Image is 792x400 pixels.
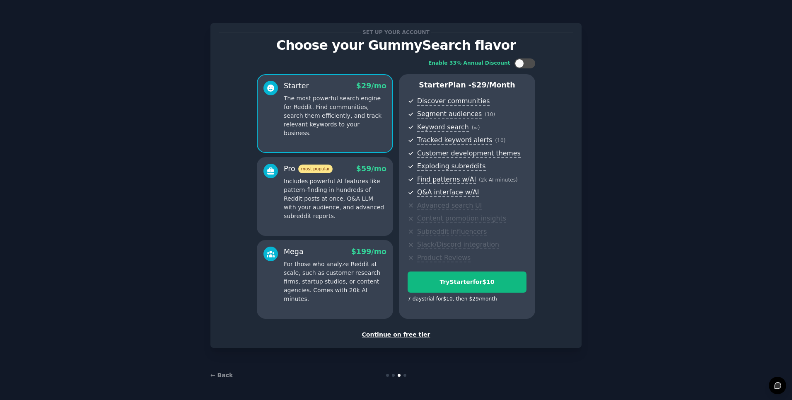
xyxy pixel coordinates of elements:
[417,240,499,249] span: Slack/Discord integration
[479,177,518,183] span: ( 2k AI minutes )
[210,372,233,378] a: ← Back
[417,201,482,210] span: Advanced search UI
[356,82,386,90] span: $ 29 /mo
[284,177,386,221] p: Includes powerful AI features like pattern-finding in hundreds of Reddit posts at once, Q&A LLM w...
[219,38,573,53] p: Choose your GummySearch flavor
[408,80,526,90] p: Starter Plan -
[284,164,333,174] div: Pro
[428,60,510,67] div: Enable 33% Annual Discount
[284,247,304,257] div: Mega
[219,330,573,339] div: Continue on free tier
[284,81,309,91] div: Starter
[417,97,490,106] span: Discover communities
[361,28,431,36] span: Set up your account
[284,260,386,303] p: For those who analyze Reddit at scale, such as customer research firms, startup studios, or conte...
[298,165,333,173] span: most popular
[417,188,479,197] span: Q&A interface w/AI
[472,125,480,131] span: ( ∞ )
[351,247,386,256] span: $ 199 /mo
[417,110,482,119] span: Segment audiences
[417,254,471,262] span: Product Reviews
[417,136,492,145] span: Tracked keyword alerts
[417,149,521,158] span: Customer development themes
[471,81,515,89] span: $ 29 /month
[495,138,505,143] span: ( 10 )
[417,162,485,171] span: Exploding subreddits
[417,228,487,236] span: Subreddit influencers
[408,278,526,286] div: Try Starter for $10
[417,175,476,184] span: Find patterns w/AI
[408,296,497,303] div: 7 days trial for $10 , then $ 29 /month
[284,94,386,138] p: The most powerful search engine for Reddit. Find communities, search them efficiently, and track ...
[485,112,495,117] span: ( 10 )
[417,214,506,223] span: Content promotion insights
[408,272,526,293] button: TryStarterfor$10
[417,123,469,132] span: Keyword search
[356,165,386,173] span: $ 59 /mo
